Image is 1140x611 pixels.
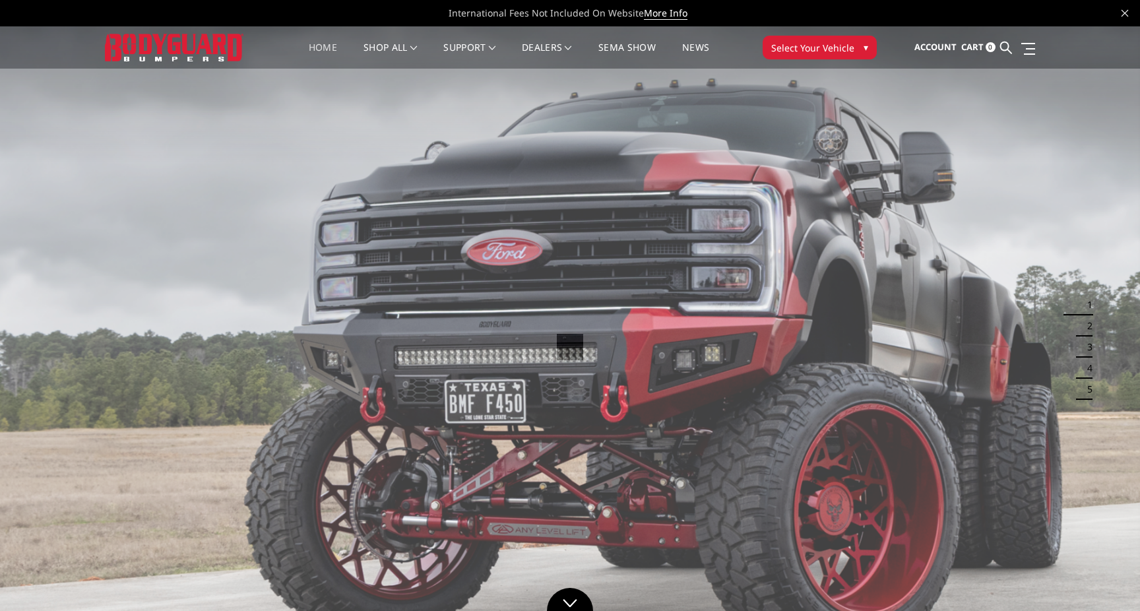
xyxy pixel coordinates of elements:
a: Account [914,30,957,65]
a: shop all [364,43,417,69]
button: 4 of 5 [1079,358,1092,379]
button: Select Your Vehicle [763,36,877,59]
a: Click to Down [547,588,593,611]
button: 1 of 5 [1079,294,1092,315]
a: SEMA Show [598,43,656,69]
span: Select Your Vehicle [771,41,854,55]
button: 2 of 5 [1079,315,1092,337]
span: ▾ [864,40,868,54]
img: BODYGUARD BUMPERS [105,34,243,61]
button: 3 of 5 [1079,337,1092,358]
a: News [682,43,709,69]
span: 0 [986,42,996,52]
a: Support [443,43,495,69]
span: Account [914,41,957,53]
a: Dealers [522,43,572,69]
a: Home [309,43,337,69]
button: 5 of 5 [1079,379,1092,400]
a: Cart 0 [961,30,996,65]
a: More Info [644,7,687,20]
span: Cart [961,41,984,53]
